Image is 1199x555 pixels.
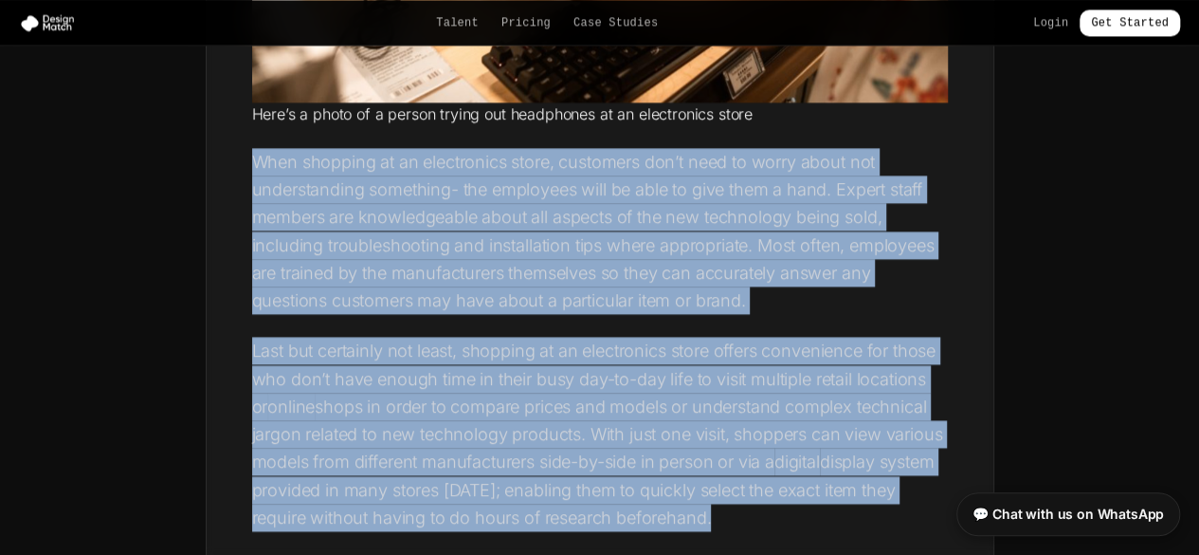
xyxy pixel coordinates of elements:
[252,148,948,315] p: When shopping at an electronics store, customers don’t need to worry about not understanding some...
[436,15,479,30] a: Talent
[252,102,948,125] figcaption: Here’s a photo of a person trying out headphones at an electronics store
[774,452,820,472] a: digital
[956,492,1180,536] a: 💬 Chat with us on WhatsApp
[267,397,315,416] a: online
[1080,9,1180,36] a: Get Started
[19,13,83,32] img: Design Match
[1033,15,1068,30] a: Login
[252,337,948,531] p: Last but certainly not least, shopping at an electronics store offers convenience for those who d...
[573,15,658,30] a: Case Studies
[501,15,551,30] a: Pricing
